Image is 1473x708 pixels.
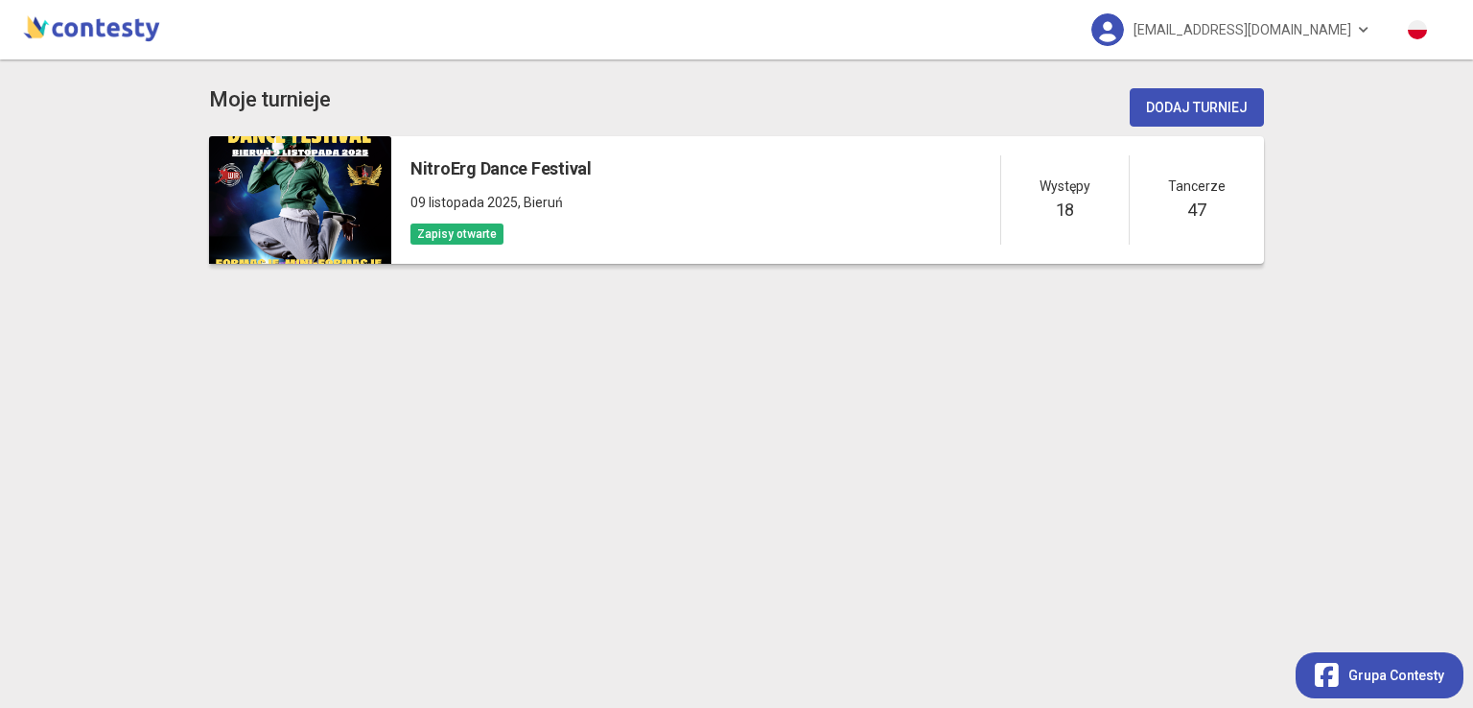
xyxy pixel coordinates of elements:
[1056,197,1074,224] h5: 18
[209,83,331,117] app-title: competition-list.title
[1168,176,1226,197] span: Tancerze
[1187,197,1205,224] h5: 47
[410,155,592,182] h5: NitroErg Dance Festival
[410,224,503,245] span: Zapisy otwarte
[1040,176,1090,197] span: Występy
[209,83,331,117] h3: Moje turnieje
[1130,88,1264,127] button: Dodaj turniej
[518,195,563,210] span: , Bieruń
[1134,10,1351,50] span: [EMAIL_ADDRESS][DOMAIN_NAME]
[410,195,518,210] span: 09 listopada 2025
[1348,665,1444,686] span: Grupa Contesty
